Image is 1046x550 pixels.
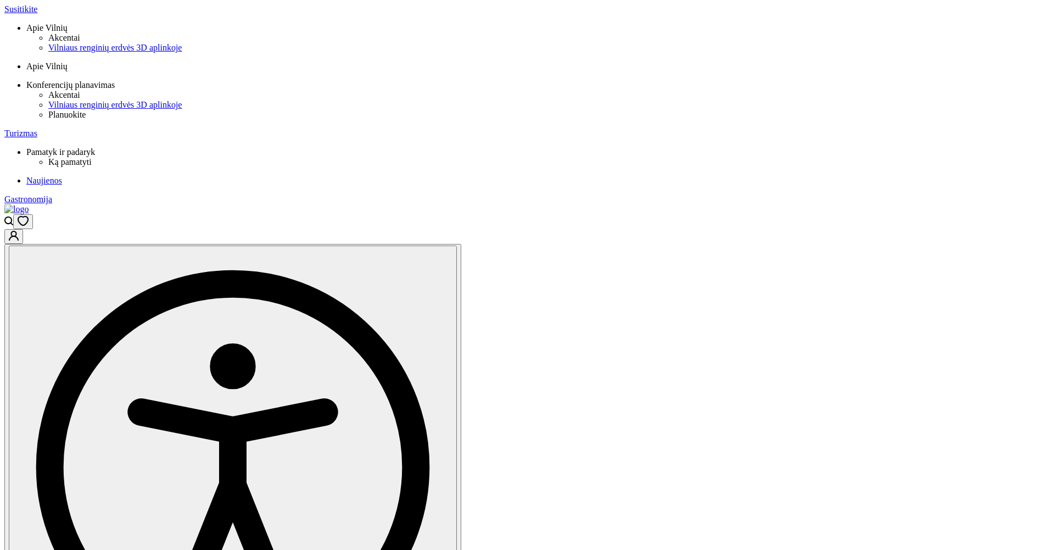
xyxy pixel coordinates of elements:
[4,218,13,227] a: Open search modal
[26,23,68,32] span: Apie Vilnių
[4,204,29,214] img: logo
[4,195,1042,204] a: Gastronomija
[26,80,115,90] span: Konferencijų planavimas
[13,214,33,229] button: Open wishlist
[48,90,80,99] span: Akcentai
[4,229,23,244] button: Go to customer profile
[26,176,62,185] span: Naujienos
[48,157,92,166] span: Ką pamatyti
[4,195,52,204] span: Gastronomija
[26,62,68,71] span: Apie Vilnių
[4,4,1042,204] nav: Primary navigation
[4,233,23,242] a: Go to customer profile
[48,43,182,52] span: Vilniaus renginių erdvės 3D aplinkoje
[4,4,37,14] span: Susitikite
[13,218,33,227] a: Open wishlist
[26,176,1042,186] a: Naujienos
[48,100,182,109] span: Vilniaus renginių erdvės 3D aplinkoje
[48,33,80,42] span: Akcentai
[48,100,1042,110] a: Vilniaus renginių erdvės 3D aplinkoje
[48,43,1042,53] a: Vilniaus renginių erdvės 3D aplinkoje
[48,110,86,119] span: Planuokite
[26,147,95,157] span: Pamatyk ir padaryk
[4,129,37,138] span: Turizmas
[4,4,1042,14] a: Susitikite
[4,129,1042,138] a: Turizmas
